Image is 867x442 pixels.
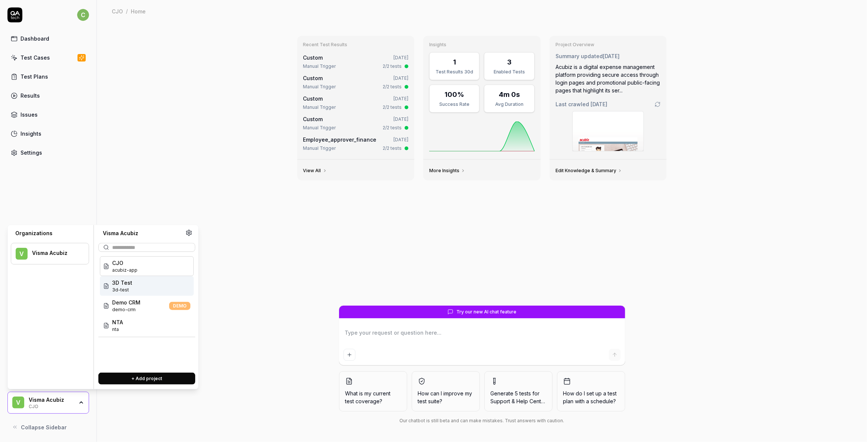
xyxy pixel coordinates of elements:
a: Employee_approver_finance [303,136,377,143]
div: Visma Acubiz [29,397,73,403]
span: Try our new AI chat feature [456,309,516,315]
div: Avg Duration [489,101,529,108]
button: How do I set up a test plan with a schedule? [557,371,625,411]
a: Results [7,88,89,103]
div: Test Results 30d [434,69,475,75]
button: VVisma AcubizCJO [7,392,89,414]
span: How do I set up a test plan with a schedule? [563,389,619,405]
a: Custom[DATE]Manual Trigger2/2 tests [302,73,410,92]
a: View All [303,168,327,174]
time: [DATE] [603,53,620,59]
div: / [126,7,128,15]
time: [DATE] [591,101,607,107]
div: 3 [507,57,512,67]
div: 2/2 tests [383,63,402,70]
div: Dashboard [20,35,49,42]
span: Project ID: Fr3R [112,306,140,313]
div: Home [131,7,146,15]
span: V [12,397,24,408]
button: What is my current test coverage? [339,371,407,411]
div: Manual Trigger [303,104,336,111]
button: Collapse Sidebar [7,420,89,435]
div: Issues [20,111,38,119]
a: Go to crawling settings [655,101,661,107]
span: Support & Help Center [491,398,547,404]
a: Edit Knowledge & Summary [556,168,622,174]
span: NTA [112,318,123,326]
button: How can I improve my test suite? [412,371,480,411]
time: [DATE] [393,75,408,81]
a: Employee_approver_finance[DATE]Manual Trigger2/2 tests [302,134,410,153]
div: Manual Trigger [303,83,336,90]
span: V [16,248,28,260]
button: VVisma Acubiz [11,243,89,265]
div: Our chatbot is still beta and can make mistakes. Trust answers with caution. [339,417,625,424]
span: Custom [303,54,323,61]
div: CJO [29,403,73,409]
span: CJO [112,259,137,267]
button: Add attachment [344,349,355,361]
time: [DATE] [393,116,408,122]
button: Generate 5 tests forSupport & Help Center [484,371,553,411]
span: Custom [303,75,323,81]
a: More Insights [429,168,465,174]
div: 2/2 tests [383,124,402,131]
span: Summary updated [556,53,603,59]
span: Last crawled [556,100,607,108]
span: Custom [303,95,323,102]
time: [DATE] [393,55,408,60]
span: Collapse Sidebar [21,423,67,431]
div: Test Cases [20,54,50,61]
a: Dashboard [7,31,89,46]
div: Suggestions [98,255,195,367]
div: Enabled Tests [489,69,529,75]
a: Custom[DATE]Manual Trigger2/2 tests [302,93,410,112]
div: 2/2 tests [383,104,402,111]
a: Settings [7,145,89,160]
div: 4m 0s [499,89,520,100]
div: Results [20,92,40,100]
div: 100% [444,89,464,100]
span: Project ID: E6xm [112,287,132,293]
div: 2/2 tests [383,145,402,152]
span: Demo CRM [112,299,140,306]
div: Manual Trigger [303,124,336,131]
h3: Insights [429,42,535,48]
a: Test Plans [7,69,89,84]
h3: Recent Test Results [303,42,409,48]
a: Organization settings [186,230,192,239]
button: + Add project [98,373,195,385]
div: Insights [20,130,41,138]
div: Success Rate [434,101,475,108]
span: How can I improve my test suite? [418,389,474,405]
span: What is my current test coverage? [345,389,401,405]
span: DEMO [169,301,190,310]
a: Issues [7,107,89,122]
span: 3D Test [112,279,132,287]
a: Test Cases [7,50,89,65]
time: [DATE] [393,137,408,142]
div: Visma Acubiz [98,230,186,237]
div: 1 [453,57,456,67]
time: [DATE] [393,96,408,101]
img: Screenshot [573,111,643,151]
span: Project ID: Ah5V [112,326,123,333]
button: c [77,7,89,22]
div: Organizations [11,230,89,237]
a: Custom[DATE]Manual Trigger2/2 tests [302,52,410,71]
a: Insights [7,126,89,141]
h3: Project Overview [556,42,661,48]
div: Test Plans [20,73,48,80]
span: c [77,9,89,21]
div: Visma Acubiz [32,250,79,256]
span: Project ID: l8Vx [112,267,137,274]
div: CJO [112,7,123,15]
div: 2/2 tests [383,83,402,90]
span: Custom [303,116,323,122]
div: Manual Trigger [303,63,336,70]
div: Settings [20,149,42,157]
div: Manual Trigger [303,145,336,152]
div: Acubiz is a digital expense management platform providing secure access through login pages and p... [556,63,661,94]
span: Generate 5 tests for [491,389,546,405]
